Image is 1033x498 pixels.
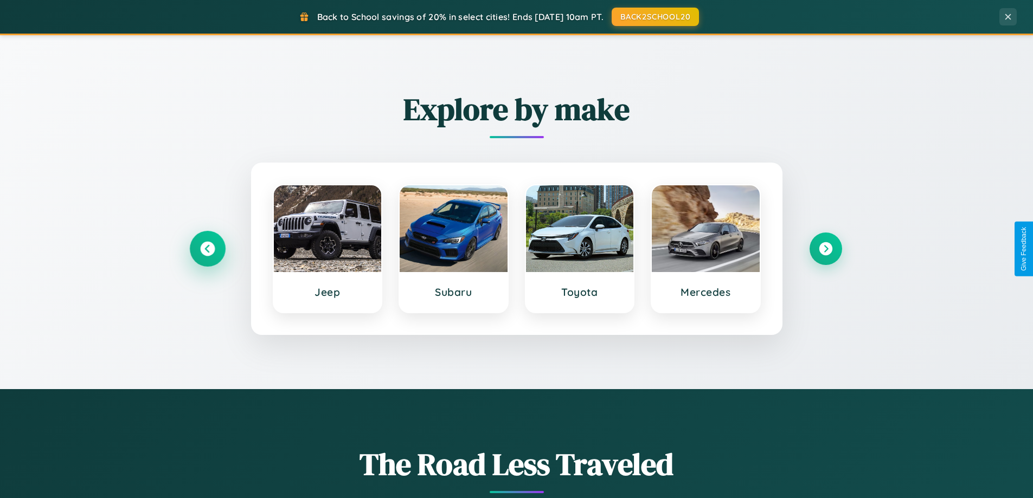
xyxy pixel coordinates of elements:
[1020,227,1028,271] div: Give Feedback
[410,286,497,299] h3: Subaru
[317,11,604,22] span: Back to School savings of 20% in select cities! Ends [DATE] 10am PT.
[612,8,699,26] button: BACK2SCHOOL20
[191,88,842,130] h2: Explore by make
[537,286,623,299] h3: Toyota
[285,286,371,299] h3: Jeep
[191,443,842,485] h1: The Road Less Traveled
[663,286,749,299] h3: Mercedes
